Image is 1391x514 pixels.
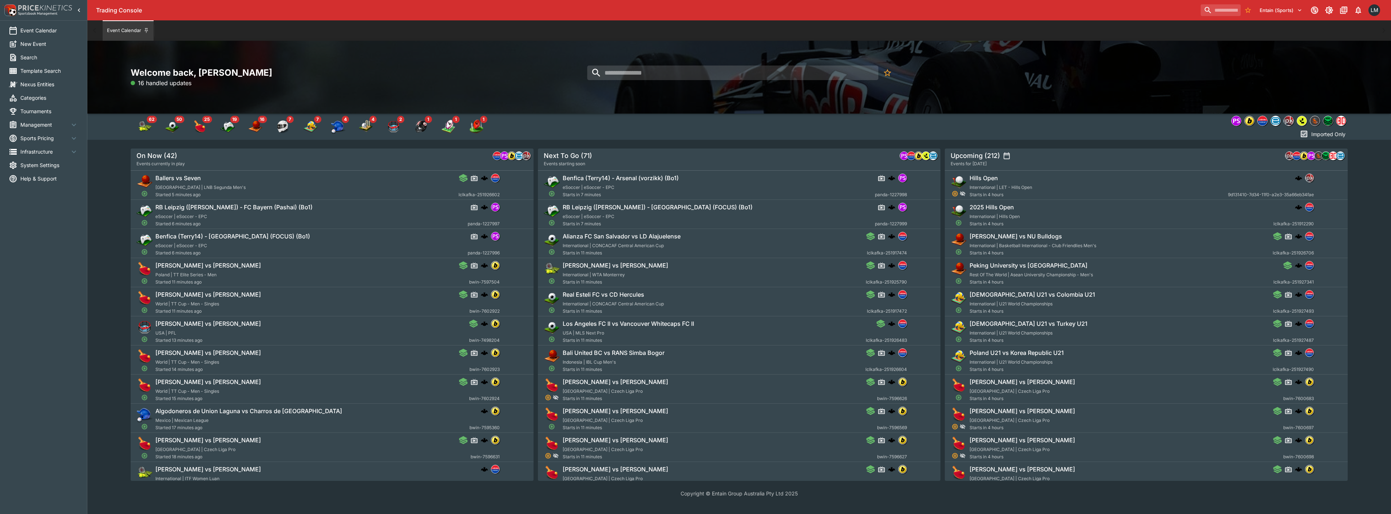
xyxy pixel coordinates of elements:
[1293,152,1301,160] img: lclkafka.png
[914,151,923,160] div: bwin
[1305,436,1313,444] img: bwin.png
[491,232,499,240] img: pandascore.png
[1310,116,1320,126] div: sportingsolutions
[898,407,906,415] img: bwin.png
[563,349,665,357] h6: Bali United BC vs RANS Simba Bogor
[155,407,342,415] h6: Algodoneros de Union Laguna vs Charros de [GEOGRAPHIC_DATA]
[888,174,895,182] div: cerberus
[1305,203,1313,211] img: lclkafka.png
[491,407,499,415] img: bwin.png
[1352,4,1365,17] button: Notifications
[922,151,930,160] div: lsports
[230,116,239,123] span: 19
[1273,278,1314,286] span: lclkafka-251927341
[136,174,152,190] img: basketball.png
[515,152,523,160] img: betradar.png
[137,119,152,134] div: Tennis
[563,262,668,269] h6: [PERSON_NAME] vs [PERSON_NAME]
[907,152,915,160] img: lclkafka.png
[1285,152,1293,160] img: pricekinetics.png
[493,152,501,160] img: lclkafka.png
[303,119,318,134] div: Volleyball
[563,174,679,182] h6: Benfica (Terry14) - Arsenal (vorzikk) (Bo1)
[587,66,878,80] input: search
[155,174,201,182] h6: Ballers vs Seven
[397,116,404,123] span: 2
[481,233,488,240] img: logo-cerberus.svg
[20,161,78,169] span: System Settings
[1305,349,1313,357] img: lclkafka.png
[136,319,152,335] img: mma.png
[20,80,78,88] span: Nexus Entities
[500,152,508,160] img: pandascore.png
[20,121,70,128] span: Management
[155,320,261,328] h6: [PERSON_NAME] vs [PERSON_NAME]
[136,290,152,306] img: table_tennis.png
[480,116,487,123] span: 1
[888,466,895,473] img: logo-cerberus.svg
[951,465,967,481] img: table_tennis.png
[970,466,1075,473] h6: [PERSON_NAME] vs [PERSON_NAME]
[508,152,516,160] img: bwin.png
[1242,4,1254,16] button: No Bookmarks
[1323,116,1333,126] div: nrl
[468,220,500,228] span: panda-1227997
[155,349,261,357] h6: [PERSON_NAME] vs [PERSON_NAME]
[136,436,152,452] img: table_tennis.png
[1300,152,1308,160] img: bwin.png
[1305,174,1313,182] img: pricekinetics.png
[544,174,560,190] img: esports.png
[491,203,499,211] img: pandascore.png
[563,291,644,298] h6: Real Esteli FC vs CD Hercules
[951,319,967,335] img: volleyball.png
[515,151,523,160] div: betradar
[1295,407,1302,415] img: logo-cerberus.svg
[970,203,1014,211] h6: 2025 Hills Open
[248,119,262,134] div: Basketball
[136,377,152,394] img: table_tennis.png
[1310,116,1320,126] img: sportingsolutions.jpeg
[970,349,1064,357] h6: Poland U21 vs Korea Republic U21
[1322,152,1330,160] img: nrl.png
[970,291,1095,298] h6: [DEMOGRAPHIC_DATA] U21 vs Colombia U21
[888,203,895,211] img: logo-cerberus.svg
[1230,114,1348,128] div: Event type filters
[481,466,488,473] img: logo-cerberus.svg
[202,116,212,123] span: 25
[1336,152,1344,160] img: betradar.png
[425,116,432,123] span: 1
[1295,203,1302,211] img: logo-cerberus.svg
[875,220,907,228] span: panda-1227999
[888,262,895,269] img: logo-cerberus.svg
[1337,4,1350,17] button: Documentation
[136,232,152,248] img: esports.png
[2,3,17,17] img: PriceKinetics Logo
[481,349,488,356] img: logo-cerberus.svg
[155,466,261,473] h6: [PERSON_NAME] vs [PERSON_NAME]
[544,377,560,394] img: table_tennis.png
[20,94,78,102] span: Categories
[481,174,488,182] div: cerberus
[96,7,1198,14] div: Trading Console
[888,174,895,182] img: logo-cerberus.svg
[1295,378,1302,385] img: logo-cerberus.svg
[369,116,377,123] span: 4
[193,119,207,134] img: table_tennis
[258,116,267,123] span: 16
[491,320,499,328] img: bwin.png
[898,174,906,182] img: pandascore.png
[1336,116,1346,126] div: championdata
[303,119,318,134] img: volleyball
[898,436,906,444] img: bwin.png
[1231,116,1241,126] div: pandascore
[441,119,456,134] img: rugby_league
[877,395,907,402] span: bwin-7596626
[1323,116,1333,126] img: nrl.png
[1244,116,1255,126] div: bwin
[951,151,1000,160] h5: Upcoming (212)
[155,378,261,386] h6: [PERSON_NAME] vs [PERSON_NAME]
[888,436,895,444] img: logo-cerberus.svg
[1315,152,1323,160] img: sportingsolutions.jpeg
[481,378,488,385] img: logo-cerberus.svg
[951,377,967,394] img: table_tennis.png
